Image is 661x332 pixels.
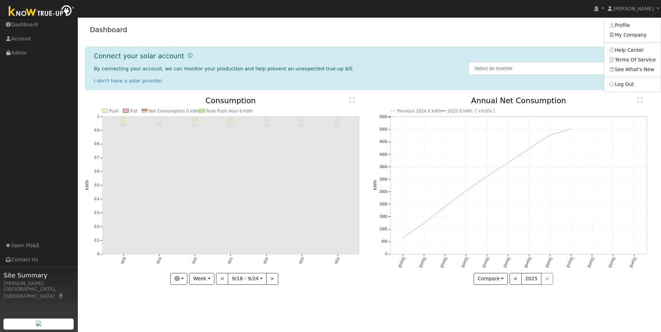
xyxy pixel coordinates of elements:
text: [DATE] [419,257,427,268]
text: 0 [385,252,387,256]
button: Week [189,273,214,285]
div: [PERSON_NAME] [3,280,74,287]
a: I don't have a solar provider [94,78,163,84]
img: retrieve [36,321,41,326]
text: 3500 [380,165,388,169]
text: Pull [130,109,137,114]
text: 1000 [380,227,388,231]
text: 9/18 [120,257,126,265]
text: 9/22 [263,257,269,265]
text: 1500 [380,215,388,219]
circle: onclick="" [570,128,572,130]
a: Log Out [604,80,661,89]
text: 9/24 [334,257,340,265]
text: 5500 [380,115,388,119]
text: 3000 [380,177,388,181]
text: [DATE] [566,257,574,268]
text: 2025 0 kWh [ +0.0% ] [448,109,495,114]
button: < [510,273,522,285]
text: 0.1 [94,238,99,242]
text: 9/19 [156,257,162,265]
circle: onclick="" [444,205,446,208]
text: 500 [381,240,387,244]
text: 9/20 [191,257,197,265]
text: kWh [85,180,90,191]
a: Dashboard [90,26,128,34]
button: 9/18 - 9/24 [228,273,267,285]
text: 0.2 [94,225,99,228]
text: [DATE] [629,257,637,268]
text: 0.3 [94,211,99,215]
a: My Company [604,30,661,40]
circle: onclick="" [465,189,467,192]
text: [DATE] [608,257,616,268]
text: [DATE] [398,257,406,268]
circle: onclick="" [486,175,488,178]
circle: onclick="" [422,222,425,225]
text: [DATE] [587,257,595,268]
a: Profile [604,21,661,30]
div: [GEOGRAPHIC_DATA], [GEOGRAPHIC_DATA] [3,285,74,300]
text: 0.5 [94,183,99,187]
circle: onclick="" [507,162,510,164]
text: 4500 [380,140,388,144]
a: See What's New [604,65,661,74]
text: Previous 2024 0 kWh [397,109,441,114]
text: [DATE] [461,257,469,268]
text: Peak Push Hour 0 kWh [206,109,253,114]
text: [DATE] [524,257,532,268]
text: 4000 [380,153,388,156]
text: [DATE] [503,257,511,268]
circle: onclick="" [402,237,404,240]
text: 0.4 [94,197,99,201]
a: Help Center [604,45,661,55]
text: 2500 [380,190,388,194]
text:  [350,97,354,103]
button: Compare [474,273,508,285]
text: kWh [373,180,378,191]
text: 0 [97,252,99,256]
span: [PERSON_NAME] [613,6,654,11]
circle: onclick="" [528,147,531,150]
text: 0.6 [94,170,99,174]
text: [DATE] [545,257,553,268]
button: 2025 [521,273,542,285]
span: Site Summary [3,271,74,280]
circle: onclick="" [549,134,552,137]
input: Select an Inverter [468,61,648,75]
text: 2000 [380,202,388,206]
a: Map [58,293,64,299]
a: Terms Of Service [604,55,661,65]
button: > [266,273,278,285]
span: By connecting your account, we can monitor your production and help prevent an unexpected true-up... [94,66,354,71]
text: 9/23 [298,257,305,265]
text: Net Consumption 0 kWh [149,109,199,114]
button: < [216,273,228,285]
text: 0.7 [94,156,99,160]
text: [DATE] [440,257,448,268]
text: 0.9 [94,128,99,132]
text: Annual Net Consumption [471,96,566,105]
text: [DATE] [482,257,490,268]
text: 5000 [380,128,388,131]
text: 0.8 [94,142,99,146]
h1: Connect your solar account [94,52,184,60]
text: 9/21 [227,257,233,265]
text: 1 [97,115,99,118]
img: Know True-Up [5,4,78,19]
text:  [637,97,642,103]
text: Push [109,109,119,114]
text: Consumption [205,96,256,105]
